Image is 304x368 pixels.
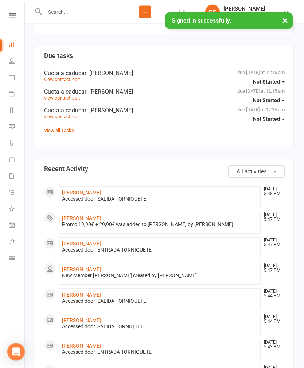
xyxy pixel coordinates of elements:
a: Class kiosk mode [9,251,25,267]
span: Signed in successfully. [172,17,231,24]
button: Not Started [253,113,285,126]
button: All activities [228,166,285,178]
input: Search... [43,7,120,17]
time: [DATE] 5:48 PM [260,187,284,197]
a: view contact [44,114,70,120]
a: Payments [9,86,25,103]
a: Roll call kiosk mode [9,234,25,251]
a: view contact [44,77,70,82]
div: Cuota a caducar [44,107,285,114]
button: Not Started [253,75,285,89]
a: [PERSON_NAME] [62,267,101,272]
div: Accessed door: ENTRADA TORNIQUETE [62,247,257,253]
a: edit [72,114,80,120]
a: [PERSON_NAME] [62,190,101,196]
div: Accessed door: SALIDA TORNIQUETE [62,324,257,330]
time: [DATE] 5:43 PM [260,340,284,350]
h3: Due tasks [44,53,285,60]
a: View all Tasks [44,128,74,133]
a: [PERSON_NAME] [62,318,101,324]
time: [DATE] 5:47 PM [260,238,284,248]
div: Open Intercom Messenger [7,343,25,361]
div: Cuota a caducar [44,89,285,96]
a: Calendar [9,70,25,86]
a: [PERSON_NAME] [62,241,101,247]
div: CC [205,5,220,19]
a: [PERSON_NAME] [62,292,101,298]
a: Dashboard [9,37,25,54]
div: Accessed door: SALIDA TORNIQUETE [62,196,257,202]
time: [DATE] 5:47 PM [260,264,284,273]
button: × [278,12,292,28]
div: Promo 19,90€ + 29,90€ was added to [PERSON_NAME] by [PERSON_NAME] [62,222,257,228]
a: edit [72,77,80,82]
button: Not Started [253,94,285,107]
a: What's New [9,201,25,218]
span: Not Started [253,79,280,85]
div: [PERSON_NAME] [223,5,277,12]
a: [PERSON_NAME] [62,216,101,221]
div: New Member [PERSON_NAME] created by [PERSON_NAME] [62,273,257,279]
h3: Recent Activity [44,166,285,173]
a: view contact [44,96,70,101]
time: [DATE] 5:44 PM [260,315,284,324]
time: [DATE] 5:47 PM [260,213,284,222]
div: Fivo Gimnasio 24 horas [223,12,277,19]
span: Not Started [253,116,280,122]
a: Reports [9,103,25,119]
a: People [9,54,25,70]
span: : [PERSON_NAME] [86,107,133,114]
span: : [PERSON_NAME] [86,89,133,96]
a: [PERSON_NAME] [62,343,101,349]
div: Cuota a caducar [44,70,285,77]
time: [DATE] 5:44 PM [260,289,284,299]
a: Product Sales [9,152,25,168]
a: edit [72,96,80,101]
span: Not Started [253,98,280,104]
div: Accessed door: SALIDA TORNIQUETE [62,298,257,305]
span: : [PERSON_NAME] [86,70,133,77]
div: Accessed door: ENTRADA TORNIQUETE [62,349,257,356]
span: All activities [237,168,267,175]
a: General attendance kiosk mode [9,218,25,234]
